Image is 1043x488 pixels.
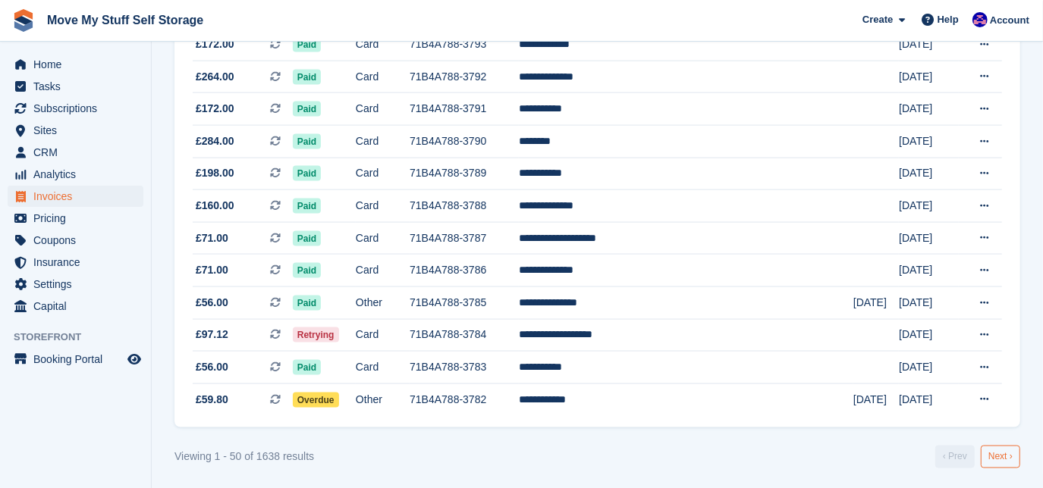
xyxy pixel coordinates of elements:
td: [DATE] [899,190,958,223]
td: 71B4A788-3790 [410,126,519,158]
td: 71B4A788-3788 [410,190,519,223]
td: 71B4A788-3786 [410,255,519,287]
span: £172.00 [196,36,234,52]
span: Analytics [33,164,124,185]
span: £71.00 [196,230,228,246]
span: Account [990,13,1029,28]
td: 71B4A788-3791 [410,93,519,126]
td: Other [356,383,410,415]
span: Subscriptions [33,98,124,119]
td: [DATE] [899,126,958,158]
td: 71B4A788-3782 [410,383,519,415]
a: menu [8,230,143,251]
span: Sites [33,120,124,141]
span: £284.00 [196,133,234,149]
span: Retrying [293,327,339,343]
a: menu [8,98,143,119]
a: menu [8,274,143,295]
a: menu [8,186,143,207]
a: Next [981,446,1020,468]
span: Paid [293,37,321,52]
a: menu [8,349,143,370]
td: [DATE] [899,319,958,352]
span: Insurance [33,252,124,273]
span: Paid [293,70,321,85]
span: Coupons [33,230,124,251]
div: Viewing 1 - 50 of 1638 results [174,449,314,465]
td: Card [356,61,410,93]
td: 71B4A788-3792 [410,61,519,93]
span: £160.00 [196,198,234,214]
span: £71.00 [196,262,228,278]
span: Paid [293,102,321,117]
td: [DATE] [899,383,958,415]
td: [DATE] [899,287,958,320]
a: menu [8,296,143,317]
span: Paid [293,263,321,278]
td: Other [356,287,410,320]
td: [DATE] [899,255,958,287]
a: Preview store [125,350,143,368]
a: menu [8,208,143,229]
td: Card [356,255,410,287]
a: menu [8,164,143,185]
span: Storefront [14,330,151,345]
span: Invoices [33,186,124,207]
td: 71B4A788-3785 [410,287,519,320]
td: Card [356,190,410,223]
td: [DATE] [899,29,958,61]
span: Settings [33,274,124,295]
span: Overdue [293,393,339,408]
td: [DATE] [899,222,958,255]
td: Card [356,352,410,384]
td: 71B4A788-3787 [410,222,519,255]
td: Card [356,158,410,190]
span: CRM [33,142,124,163]
span: Create [862,12,893,27]
span: £264.00 [196,69,234,85]
a: Move My Stuff Self Storage [41,8,209,33]
td: Card [356,29,410,61]
a: menu [8,142,143,163]
a: Previous [935,446,975,468]
span: Paid [293,296,321,311]
span: Pricing [33,208,124,229]
span: £97.12 [196,327,228,343]
td: 71B4A788-3783 [410,352,519,384]
td: 71B4A788-3789 [410,158,519,190]
a: menu [8,252,143,273]
span: Booking Portal [33,349,124,370]
a: menu [8,54,143,75]
td: [DATE] [899,61,958,93]
span: Paid [293,231,321,246]
td: [DATE] [899,352,958,384]
td: [DATE] [853,383,899,415]
a: menu [8,76,143,97]
td: [DATE] [899,158,958,190]
span: £172.00 [196,101,234,117]
nav: Pages [932,446,1023,468]
span: £59.80 [196,392,228,408]
span: Home [33,54,124,75]
span: Paid [293,134,321,149]
img: Jade Whetnall [972,12,988,27]
td: Card [356,93,410,126]
span: Capital [33,296,124,317]
span: Help [938,12,959,27]
span: Paid [293,166,321,181]
td: [DATE] [853,287,899,320]
td: 71B4A788-3784 [410,319,519,352]
td: Card [356,222,410,255]
span: Paid [293,360,321,375]
span: £56.00 [196,295,228,311]
td: [DATE] [899,93,958,126]
td: Card [356,126,410,158]
span: £56.00 [196,359,228,375]
span: Paid [293,199,321,214]
a: menu [8,120,143,141]
td: 71B4A788-3793 [410,29,519,61]
span: £198.00 [196,165,234,181]
img: stora-icon-8386f47178a22dfd0bd8f6a31ec36ba5ce8667c1dd55bd0f319d3a0aa187defe.svg [12,9,35,32]
td: Card [356,319,410,352]
span: Tasks [33,76,124,97]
